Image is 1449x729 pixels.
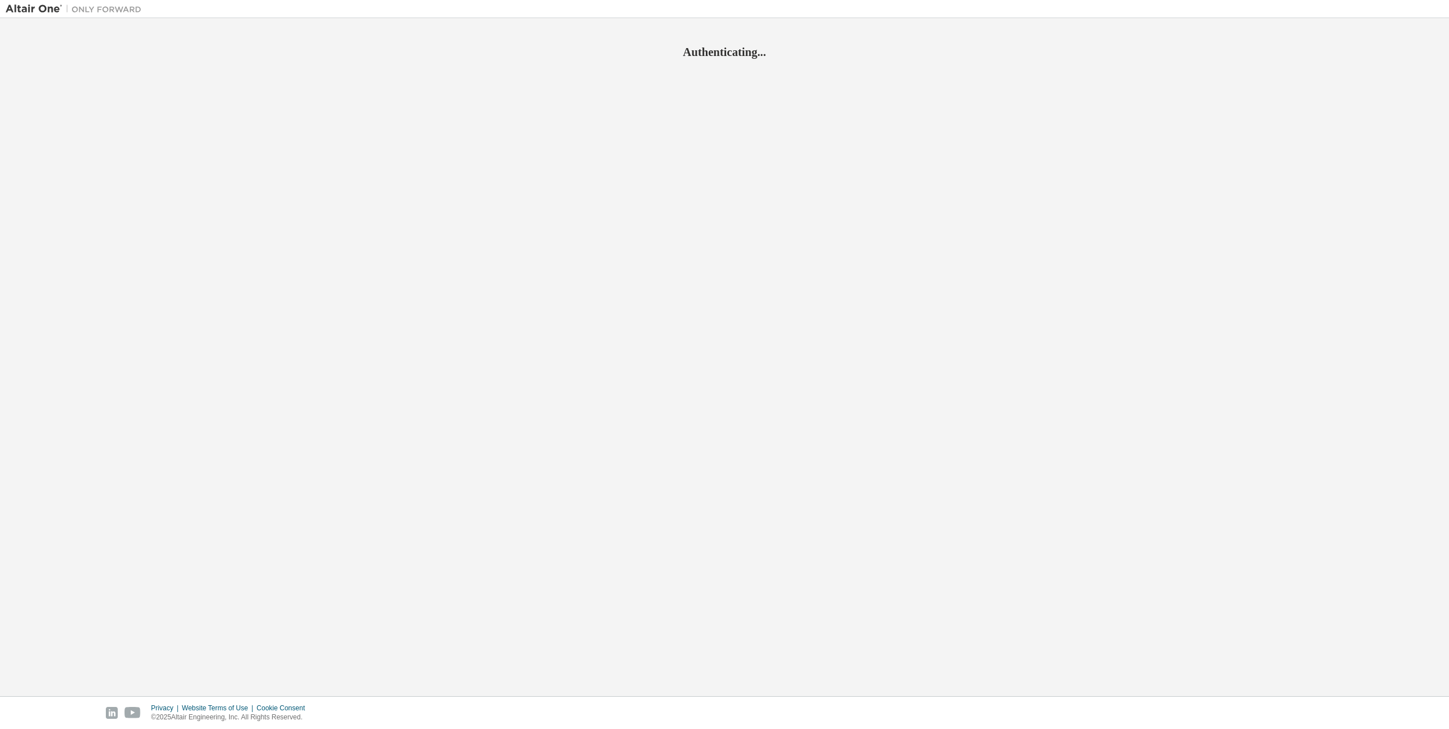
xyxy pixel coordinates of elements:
[106,707,118,719] img: linkedin.svg
[151,704,182,713] div: Privacy
[6,45,1443,59] h2: Authenticating...
[182,704,256,713] div: Website Terms of Use
[6,3,147,15] img: Altair One
[151,713,312,722] p: © 2025 Altair Engineering, Inc. All Rights Reserved.
[256,704,311,713] div: Cookie Consent
[125,707,141,719] img: youtube.svg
